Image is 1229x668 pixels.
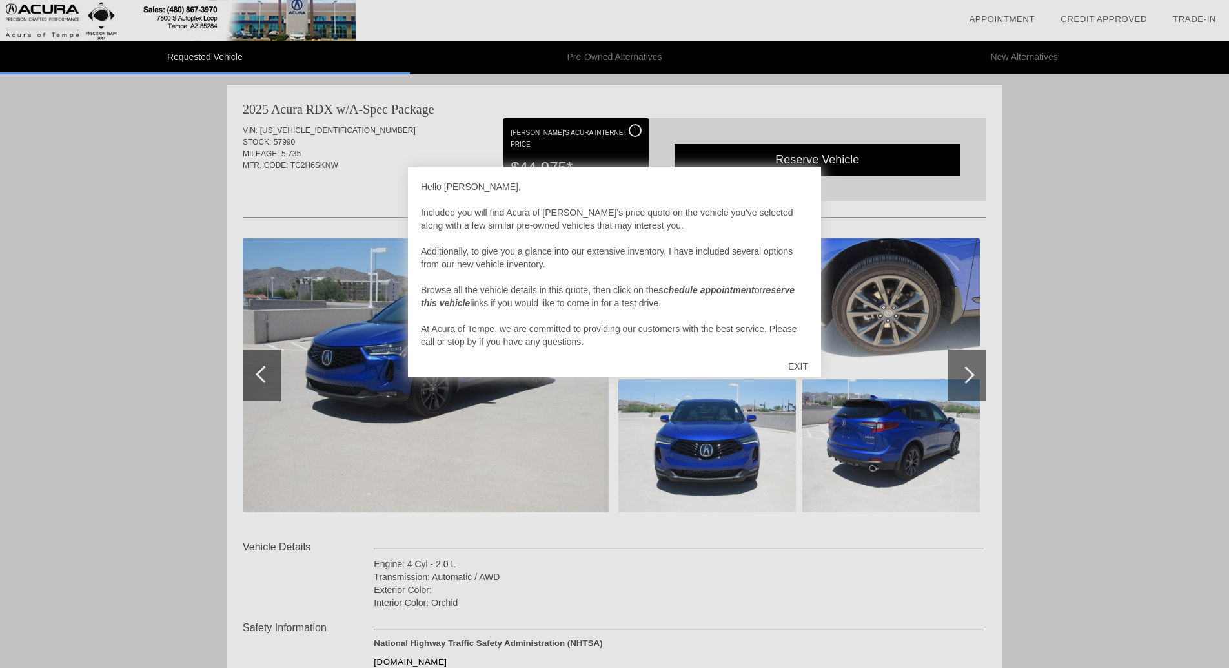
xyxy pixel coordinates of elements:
[969,14,1035,24] a: Appointment
[775,347,821,386] div: EXIT
[421,180,808,348] div: Hello [PERSON_NAME], Included you will find Acura of [PERSON_NAME]'s price quote on the vehicle y...
[1173,14,1216,24] a: Trade-In
[421,285,795,308] em: reserve this vehicle
[658,285,755,295] em: schedule appointment
[1061,14,1147,24] a: Credit Approved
